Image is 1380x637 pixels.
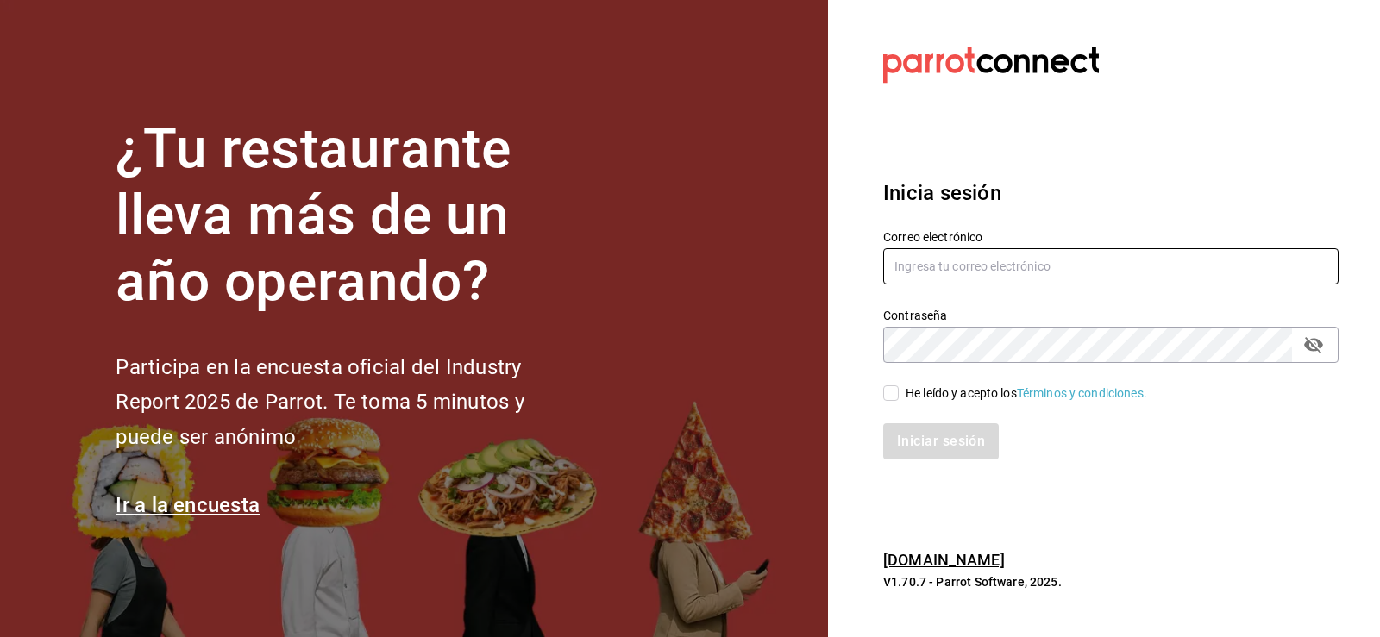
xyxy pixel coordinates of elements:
[883,551,1005,569] a: [DOMAIN_NAME]
[883,309,1339,322] label: Contraseña
[116,493,260,517] a: Ir a la encuesta
[883,231,1339,243] label: Correo electrónico
[906,384,1147,403] div: He leído y acepto los
[116,350,581,455] h2: Participa en la encuesta oficial del Industry Report 2025 de Parrot. Te toma 5 minutos y puede se...
[883,573,1339,590] p: V1.70.7 - Parrot Software, 2025.
[116,116,581,315] h1: ¿Tu restaurante lleva más de un año operando?
[1299,330,1328,359] button: passwordField
[883,248,1339,284] input: Ingresa tu correo electrónico
[883,178,1339,209] h3: Inicia sesión
[1017,386,1147,400] a: Términos y condiciones.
